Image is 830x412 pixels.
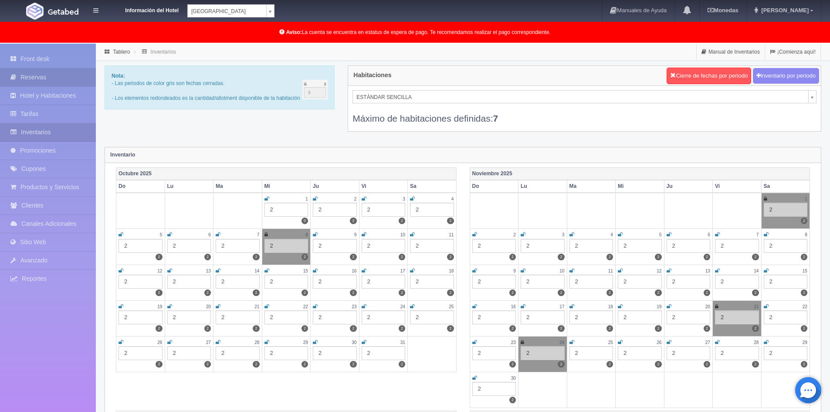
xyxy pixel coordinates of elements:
[156,254,162,260] label: 2
[399,289,405,296] label: 2
[113,49,130,55] a: Tablero
[509,289,516,296] label: 2
[167,275,211,289] div: 2
[26,3,44,20] img: Getabed
[667,68,751,84] button: Cierre de fechas por periodo
[216,346,260,360] div: 2
[705,304,710,309] small: 20
[472,346,516,360] div: 2
[204,325,211,332] label: 2
[509,361,516,368] label: 2
[264,239,308,253] div: 2
[667,239,711,253] div: 2
[313,203,357,217] div: 2
[518,180,567,193] th: Lu
[569,239,613,253] div: 2
[558,361,564,368] label: 2
[708,232,710,237] small: 6
[254,340,259,345] small: 28
[410,203,454,217] div: 2
[399,254,405,260] label: 2
[606,361,613,368] label: 2
[254,304,259,309] small: 21
[352,304,356,309] small: 23
[759,7,809,14] span: [PERSON_NAME]
[400,232,405,237] small: 10
[400,269,405,273] small: 17
[204,361,211,368] label: 2
[313,275,357,289] div: 2
[521,239,565,253] div: 2
[752,289,759,296] label: 2
[449,232,454,237] small: 11
[562,232,565,237] small: 3
[302,218,308,224] label: 0
[715,310,759,324] div: 2
[511,376,516,381] small: 30
[119,346,163,360] div: 2
[400,304,405,309] small: 24
[764,275,808,289] div: 2
[206,340,211,345] small: 27
[352,269,356,273] small: 16
[410,310,454,324] div: 2
[447,325,454,332] label: 2
[216,275,260,289] div: 2
[764,346,808,360] div: 2
[313,239,357,253] div: 2
[472,310,516,324] div: 2
[608,304,613,309] small: 18
[801,325,807,332] label: 2
[618,239,662,253] div: 2
[303,269,308,273] small: 15
[558,289,564,296] label: 2
[704,254,710,260] label: 2
[715,239,759,253] div: 2
[157,304,162,309] small: 19
[470,180,518,193] th: Do
[752,361,759,368] label: 2
[216,310,260,324] div: 2
[302,325,308,332] label: 2
[408,180,457,193] th: Sa
[253,254,259,260] label: 2
[449,304,454,309] small: 25
[764,239,808,253] div: 2
[803,269,807,273] small: 15
[213,180,262,193] th: Ma
[206,269,211,273] small: 13
[157,340,162,345] small: 26
[664,180,713,193] th: Ju
[264,346,308,360] div: 2
[697,44,765,61] a: Manual de Inventarios
[715,346,759,360] div: 2
[704,289,710,296] label: 2
[704,361,710,368] label: 2
[167,310,211,324] div: 2
[752,325,759,332] label: 2
[470,167,810,180] th: Noviembre 2025
[350,325,356,332] label: 2
[801,254,807,260] label: 2
[350,254,356,260] label: 2
[119,310,163,324] div: 2
[708,7,738,14] b: Monedas
[119,239,163,253] div: 2
[805,197,807,201] small: 1
[618,346,662,360] div: 2
[618,275,662,289] div: 2
[119,275,163,289] div: 2
[116,180,165,193] th: Do
[511,340,516,345] small: 23
[521,310,565,324] div: 2
[472,275,516,289] div: 2
[447,218,454,224] label: 2
[362,310,406,324] div: 2
[569,346,613,360] div: 2
[359,180,408,193] th: Vi
[305,197,308,201] small: 1
[509,325,516,332] label: 2
[610,232,613,237] small: 4
[165,180,213,193] th: Lu
[410,275,454,289] div: 2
